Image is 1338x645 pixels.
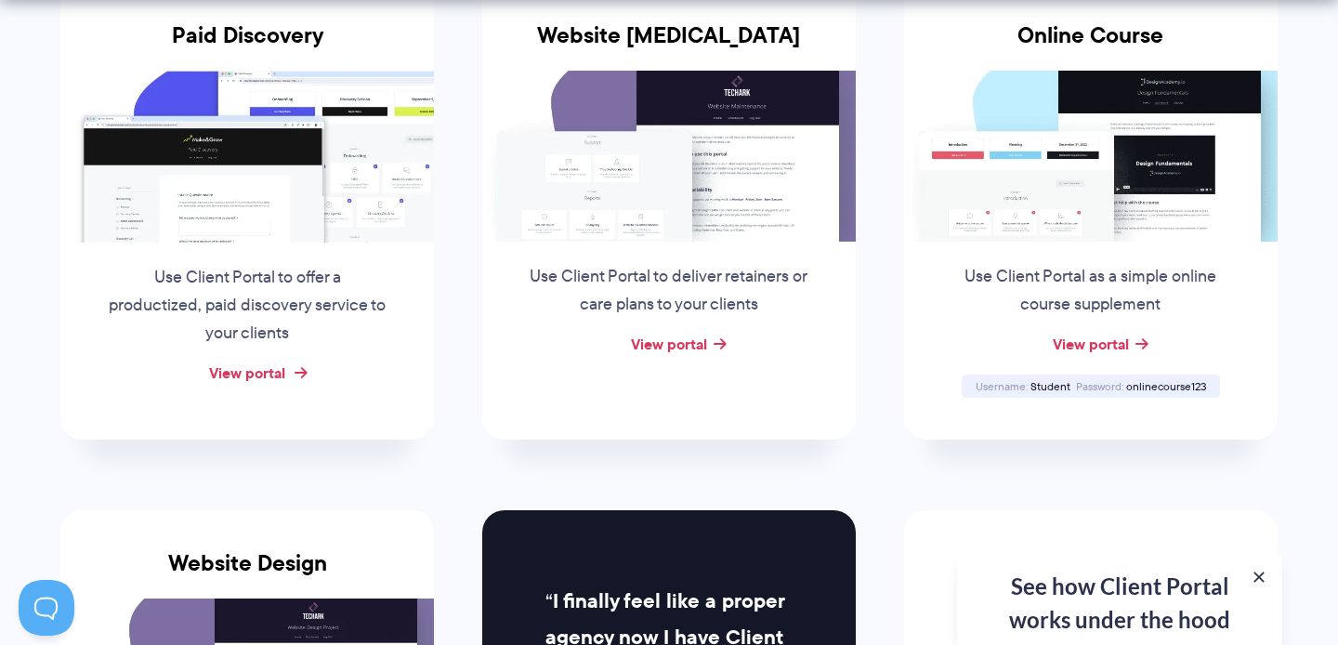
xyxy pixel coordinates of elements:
span: onlinecourse123 [1126,378,1206,394]
p: Use Client Portal to offer a productized, paid discovery service to your clients [106,264,388,348]
p: Use Client Portal as a simple online course supplement [950,263,1232,319]
a: View portal [1053,333,1129,355]
span: Student [1030,378,1070,394]
h3: Website [MEDICAL_DATA] [482,22,856,71]
span: Password [1076,378,1123,394]
h3: Paid Discovery [60,22,434,71]
iframe: Toggle Customer Support [19,580,74,636]
a: View portal [209,362,285,384]
h3: Website Design [60,550,434,599]
h3: School and Parent [904,550,1278,599]
span: Username [976,378,1028,394]
p: Use Client Portal to deliver retainers or care plans to your clients [528,263,810,319]
a: View portal [631,333,707,355]
h3: Online Course [904,22,1278,71]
